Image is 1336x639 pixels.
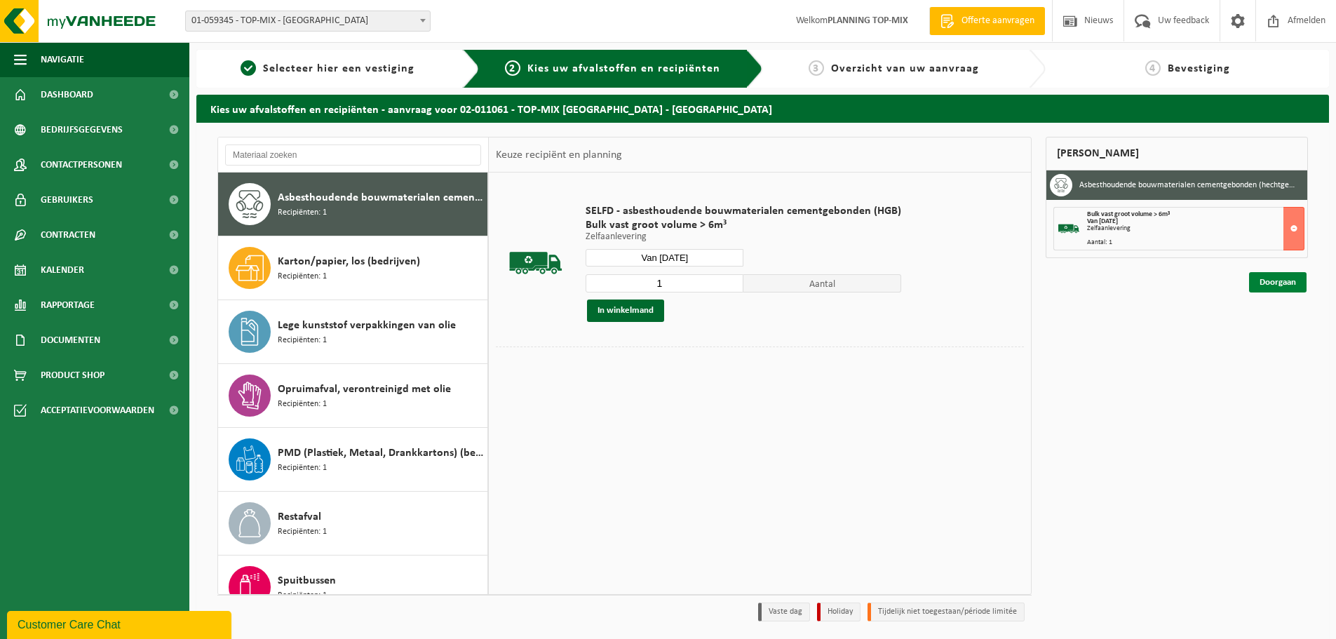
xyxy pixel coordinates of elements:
button: Opruimafval, verontreinigd met olie Recipiënten: 1 [218,364,488,428]
h3: Asbesthoudende bouwmaterialen cementgebonden (hechtgebonden) [1079,174,1297,196]
span: 3 [809,60,824,76]
div: Aantal: 1 [1087,239,1304,246]
button: Spuitbussen Recipiënten: 1 [218,556,488,619]
span: Recipiënten: 1 [278,589,327,603]
span: Gebruikers [41,182,93,217]
span: Recipiënten: 1 [278,270,327,283]
button: Lege kunststof verpakkingen van olie Recipiënten: 1 [218,300,488,364]
span: Aantal [743,274,901,292]
a: 1Selecteer hier een vestiging [203,60,452,77]
span: Kalender [41,253,84,288]
strong: Van [DATE] [1087,217,1118,225]
p: Zelfaanlevering [586,232,901,242]
span: 2 [505,60,520,76]
strong: PLANNING TOP-MIX [828,15,908,26]
span: 01-059345 - TOP-MIX - Oostende [185,11,431,32]
li: Holiday [817,603,861,621]
iframe: chat widget [7,608,234,639]
span: 4 [1145,60,1161,76]
h2: Kies uw afvalstoffen en recipiënten - aanvraag voor 02-011061 - TOP-MIX [GEOGRAPHIC_DATA] - [GEOG... [196,95,1329,122]
span: Kies uw afvalstoffen en recipiënten [527,63,720,74]
button: Karton/papier, los (bedrijven) Recipiënten: 1 [218,236,488,300]
span: 01-059345 - TOP-MIX - Oostende [186,11,430,31]
span: Bevestiging [1168,63,1230,74]
span: Documenten [41,323,100,358]
span: Dashboard [41,77,93,112]
span: Karton/papier, los (bedrijven) [278,253,420,270]
input: Selecteer datum [586,249,743,267]
span: Opruimafval, verontreinigd met olie [278,381,451,398]
span: Recipiënten: 1 [278,334,327,347]
span: Recipiënten: 1 [278,525,327,539]
span: Restafval [278,509,321,525]
button: PMD (Plastiek, Metaal, Drankkartons) (bedrijven) Recipiënten: 1 [218,428,488,492]
span: Recipiënten: 1 [278,206,327,220]
span: Contracten [41,217,95,253]
span: Recipiënten: 1 [278,398,327,411]
span: SELFD - asbesthoudende bouwmaterialen cementgebonden (HGB) [586,204,901,218]
span: Recipiënten: 1 [278,462,327,475]
span: Bulk vast groot volume > 6m³ [586,218,901,232]
span: Rapportage [41,288,95,323]
span: Acceptatievoorwaarden [41,393,154,428]
div: Keuze recipiënt en planning [489,137,629,173]
span: Spuitbussen [278,572,336,589]
div: Zelfaanlevering [1087,225,1304,232]
li: Vaste dag [758,603,810,621]
span: Product Shop [41,358,104,393]
span: Bulk vast groot volume > 6m³ [1087,210,1170,218]
span: Offerte aanvragen [958,14,1038,28]
button: Asbesthoudende bouwmaterialen cementgebonden (hechtgebonden) Recipiënten: 1 [218,173,488,236]
span: Selecteer hier een vestiging [263,63,414,74]
span: Asbesthoudende bouwmaterialen cementgebonden (hechtgebonden) [278,189,484,206]
span: Bedrijfsgegevens [41,112,123,147]
li: Tijdelijk niet toegestaan/période limitée [868,603,1025,621]
span: Navigatie [41,42,84,77]
button: Restafval Recipiënten: 1 [218,492,488,556]
div: [PERSON_NAME] [1046,137,1308,170]
button: In winkelmand [587,300,664,322]
span: Contactpersonen [41,147,122,182]
span: 1 [241,60,256,76]
input: Materiaal zoeken [225,144,481,166]
span: PMD (Plastiek, Metaal, Drankkartons) (bedrijven) [278,445,484,462]
a: Doorgaan [1249,272,1307,292]
span: Lege kunststof verpakkingen van olie [278,317,456,334]
a: Offerte aanvragen [929,7,1045,35]
span: Overzicht van uw aanvraag [831,63,979,74]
